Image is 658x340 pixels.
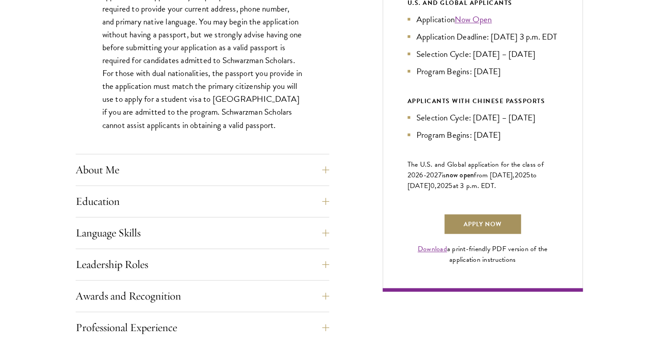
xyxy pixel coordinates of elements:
[444,213,522,235] a: Apply Now
[408,128,558,141] li: Program Begins: [DATE]
[76,254,329,275] button: Leadership Roles
[514,170,526,180] span: 202
[408,244,558,265] div: a print-friendly PDF version of the application instructions
[430,180,435,191] span: 0
[76,317,329,338] button: Professional Experience
[455,13,492,26] a: Now Open
[408,65,558,78] li: Program Begins: [DATE]
[424,170,438,180] span: -202
[419,170,423,180] span: 6
[408,30,558,43] li: Application Deadline: [DATE] 3 p.m. EDT
[76,159,329,180] button: About Me
[448,180,452,191] span: 5
[408,111,558,124] li: Selection Cycle: [DATE] – [DATE]
[446,170,474,180] span: now open
[76,285,329,307] button: Awards and Recognition
[474,170,514,180] span: from [DATE],
[526,170,530,180] span: 5
[442,170,446,180] span: is
[408,96,558,107] div: APPLICANTS WITH CHINESE PASSPORTS
[418,244,447,254] a: Download
[437,180,449,191] span: 202
[408,159,544,180] span: The U.S. and Global application for the class of 202
[408,13,558,26] li: Application
[76,191,329,212] button: Education
[408,170,537,191] span: to [DATE]
[76,222,329,244] button: Language Skills
[408,48,558,60] li: Selection Cycle: [DATE] – [DATE]
[435,180,436,191] span: ,
[453,180,497,191] span: at 3 p.m. EDT.
[438,170,442,180] span: 7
